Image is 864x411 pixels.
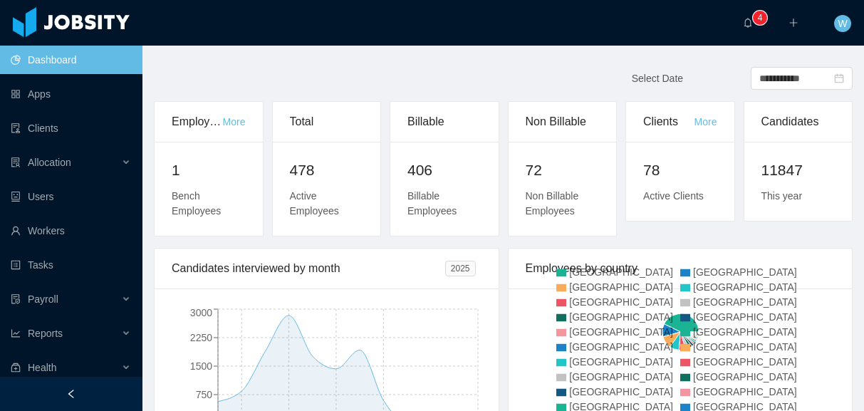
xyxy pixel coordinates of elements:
span: [GEOGRAPHIC_DATA] [569,281,673,293]
i: icon: medicine-box [11,363,21,373]
tspan: 1500 [190,360,212,372]
tspan: 750 [196,389,213,400]
a: icon: robotUsers [11,182,131,211]
span: W [838,15,847,32]
p: 4 [758,11,763,25]
span: [GEOGRAPHIC_DATA] [569,386,673,397]
span: Health [28,362,56,373]
span: [GEOGRAPHIC_DATA] [569,341,673,353]
span: [GEOGRAPHIC_DATA] [693,296,797,308]
tspan: 2250 [190,332,212,343]
span: [GEOGRAPHIC_DATA] [569,266,673,278]
i: icon: file-protect [11,294,21,304]
span: [GEOGRAPHIC_DATA] [693,326,797,338]
span: Active Employees [290,190,339,217]
div: Employees by country [526,249,836,288]
sup: 4 [753,11,767,25]
a: icon: pie-chartDashboard [11,46,131,74]
span: [GEOGRAPHIC_DATA] [693,386,797,397]
span: Active Clients [643,190,704,202]
h2: 72 [526,159,600,182]
span: Bench Employees [172,190,221,217]
span: [GEOGRAPHIC_DATA] [693,281,797,293]
a: icon: auditClients [11,114,131,142]
span: [GEOGRAPHIC_DATA] [693,371,797,383]
a: icon: userWorkers [11,217,131,245]
div: Billable [407,102,482,142]
span: Allocation [28,157,71,168]
span: This year [761,190,803,202]
div: Non Billable [526,102,600,142]
h2: 78 [643,159,717,182]
span: Non Billable Employees [526,190,579,217]
i: icon: solution [11,157,21,167]
span: [GEOGRAPHIC_DATA] [693,266,797,278]
a: More [223,116,246,128]
i: icon: line-chart [11,328,21,338]
h2: 11847 [761,159,836,182]
span: [GEOGRAPHIC_DATA] [693,356,797,368]
a: icon: appstoreApps [11,80,131,108]
h2: 406 [407,159,482,182]
div: Employees [172,102,223,142]
span: [GEOGRAPHIC_DATA] [569,326,673,338]
span: [GEOGRAPHIC_DATA] [569,371,673,383]
span: Select Date [632,73,683,84]
span: Payroll [28,293,58,305]
span: Reports [28,328,63,339]
div: Clients [643,102,694,142]
i: icon: bell [743,18,753,28]
span: [GEOGRAPHIC_DATA] [693,311,797,323]
h2: 478 [290,159,364,182]
i: icon: calendar [834,73,844,83]
span: [GEOGRAPHIC_DATA] [693,341,797,353]
span: [GEOGRAPHIC_DATA] [569,296,673,308]
span: [GEOGRAPHIC_DATA] [569,356,673,368]
span: 2025 [445,261,476,276]
div: Total [290,102,364,142]
tspan: 3000 [190,307,212,318]
a: icon: profileTasks [11,251,131,279]
h2: 1 [172,159,246,182]
span: [GEOGRAPHIC_DATA] [569,311,673,323]
span: Billable Employees [407,190,457,217]
i: icon: plus [788,18,798,28]
div: Candidates [761,102,836,142]
div: Candidates interviewed by month [172,249,445,288]
a: More [694,116,717,128]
